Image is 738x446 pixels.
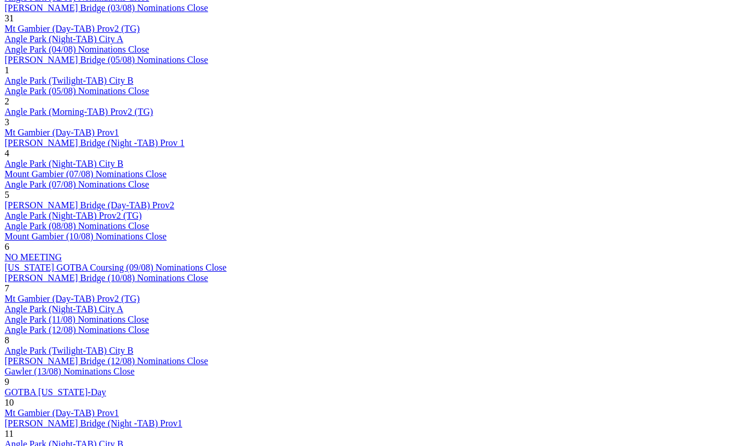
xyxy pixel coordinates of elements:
a: [PERSON_NAME] Bridge (12/08) Nominations Close [5,356,208,366]
span: 3 [5,117,9,127]
a: Angle Park (08/08) Nominations Close [5,221,149,231]
a: Angle Park (12/08) Nominations Close [5,325,149,335]
a: Mt Gambier (Day-TAB) Prov1 [5,408,119,418]
a: [PERSON_NAME] Bridge (Day-TAB) Prov2 [5,200,174,210]
a: Mt Gambier (Day-TAB) Prov1 [5,128,119,137]
a: Angle Park (Night-TAB) City A [5,34,123,44]
a: [PERSON_NAME] Bridge (10/08) Nominations Close [5,273,208,283]
a: Angle Park (Twilight-TAB) City B [5,346,133,355]
a: Angle Park (Night-TAB) City A [5,304,123,314]
a: [PERSON_NAME] Bridge (Night -TAB) Prov 1 [5,138,184,148]
a: NO MEETING [5,252,62,262]
span: 7 [5,283,9,293]
a: [PERSON_NAME] Bridge (05/08) Nominations Close [5,55,208,65]
a: Angle Park (05/08) Nominations Close [5,86,149,96]
a: Angle Park (07/08) Nominations Close [5,179,149,189]
a: Angle Park (11/08) Nominations Close [5,314,149,324]
a: Angle Park (04/08) Nominations Close [5,44,149,54]
a: [PERSON_NAME] Bridge (Night -TAB) Prov1 [5,418,182,428]
span: 11 [5,429,13,438]
a: Angle Park (Night-TAB) Prov2 (TG) [5,211,142,220]
a: [PERSON_NAME] Bridge (03/08) Nominations Close [5,3,208,13]
a: Mt Gambier (Day-TAB) Prov2 (TG) [5,24,140,33]
a: Angle Park (Night-TAB) City B [5,159,123,168]
a: Angle Park (Morning-TAB) Prov2 (TG) [5,107,153,117]
a: [US_STATE] GOTBA Coursing (09/08) Nominations Close [5,263,227,272]
span: 2 [5,96,9,106]
a: Gawler (13/08) Nominations Close [5,366,134,376]
a: Mt Gambier (Day-TAB) Prov2 (TG) [5,294,140,303]
span: 1 [5,65,9,75]
a: Mount Gambier (07/08) Nominations Close [5,169,167,179]
a: GOTBA [US_STATE]-Day [5,387,106,397]
span: 8 [5,335,9,345]
span: 9 [5,377,9,387]
a: Mount Gambier (10/08) Nominations Close [5,231,167,241]
span: 4 [5,148,9,158]
span: 6 [5,242,9,252]
span: 31 [5,13,14,23]
span: 5 [5,190,9,200]
span: 10 [5,398,14,407]
a: Angle Park (Twilight-TAB) City B [5,76,133,85]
